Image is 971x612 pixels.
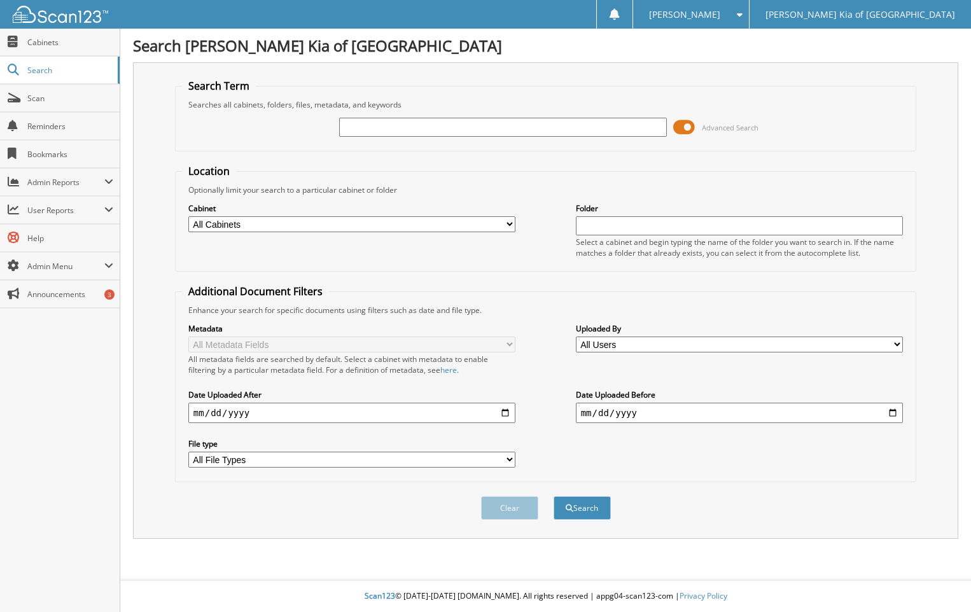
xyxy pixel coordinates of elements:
[702,123,758,132] span: Advanced Search
[365,590,395,601] span: Scan123
[576,203,903,214] label: Folder
[104,289,115,300] div: 3
[27,121,113,132] span: Reminders
[182,184,909,195] div: Optionally limit your search to a particular cabinet or folder
[554,496,611,520] button: Search
[576,403,903,423] input: end
[27,149,113,160] span: Bookmarks
[133,35,958,56] h1: Search [PERSON_NAME] Kia of [GEOGRAPHIC_DATA]
[576,389,903,400] label: Date Uploaded Before
[649,11,720,18] span: [PERSON_NAME]
[27,37,113,48] span: Cabinets
[182,99,909,110] div: Searches all cabinets, folders, files, metadata, and keywords
[188,323,515,334] label: Metadata
[182,305,909,316] div: Enhance your search for specific documents using filters such as date and file type.
[13,6,108,23] img: scan123-logo-white.svg
[27,261,104,272] span: Admin Menu
[182,164,236,178] legend: Location
[440,365,457,375] a: here
[182,79,256,93] legend: Search Term
[27,289,113,300] span: Announcements
[188,203,515,214] label: Cabinet
[188,354,515,375] div: All metadata fields are searched by default. Select a cabinet with metadata to enable filtering b...
[27,177,104,188] span: Admin Reports
[27,65,111,76] span: Search
[120,581,971,612] div: © [DATE]-[DATE] [DOMAIN_NAME]. All rights reserved | appg04-scan123-com |
[27,93,113,104] span: Scan
[27,205,104,216] span: User Reports
[765,11,955,18] span: [PERSON_NAME] Kia of [GEOGRAPHIC_DATA]
[188,403,515,423] input: start
[576,237,903,258] div: Select a cabinet and begin typing the name of the folder you want to search in. If the name match...
[188,438,515,449] label: File type
[576,323,903,334] label: Uploaded By
[680,590,727,601] a: Privacy Policy
[481,496,538,520] button: Clear
[188,389,515,400] label: Date Uploaded After
[182,284,329,298] legend: Additional Document Filters
[27,233,113,244] span: Help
